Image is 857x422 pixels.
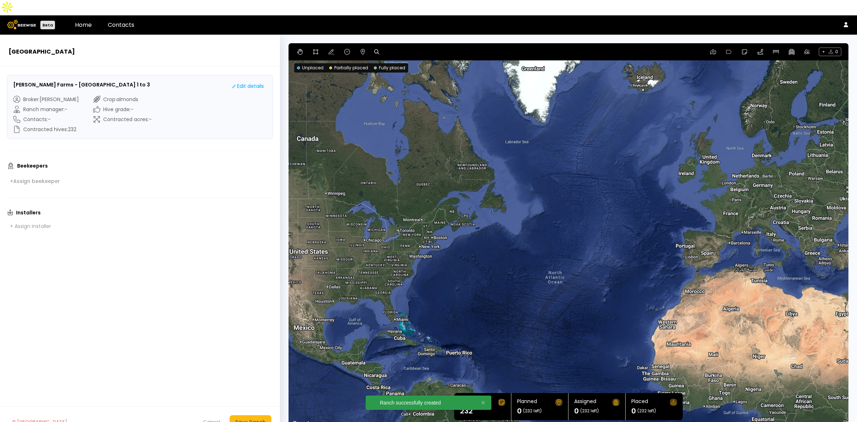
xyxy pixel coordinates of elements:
div: Contracted acres : - [93,116,152,123]
h3: Installers [16,210,41,215]
div: Unplaced [297,65,324,71]
a: Contacts [108,21,134,29]
h3: [PERSON_NAME] Farms - [GEOGRAPHIC_DATA] 1 to 3 [13,81,150,89]
span: + 0 [819,48,841,56]
div: Hive grade : - [93,106,152,113]
h2: [GEOGRAPHIC_DATA] [9,48,271,56]
div: Placed [631,399,648,406]
div: Contracted hives : 232 [13,126,79,133]
h3: Beekeepers [17,163,48,168]
button: Edit details [229,81,267,91]
div: Planned [517,399,537,406]
div: + Assign beekeeper [10,178,60,184]
span: (232 left) [637,409,656,413]
h1: 0 [517,407,522,414]
button: +Assign beekeeper [7,176,63,186]
div: Crop : almonds [93,96,152,103]
div: Partially placed [329,65,368,71]
img: Beewise logo [7,20,36,29]
a: Home [75,21,92,29]
div: Ranch successfully created [380,400,463,405]
button: + Assign installer [7,221,54,231]
div: Assigned [574,399,596,406]
div: Fully placed [374,65,405,71]
div: + Assign installer [10,223,51,229]
div: Broker : [PERSON_NAME] [13,96,79,103]
h1: 0 [574,407,579,414]
span: (232 left) [523,409,542,413]
div: Beta [40,21,55,29]
span: (232 left) [580,409,599,413]
h1: 0 [631,407,636,414]
div: Ranch manager : - [13,106,79,113]
div: Edit details [232,83,264,90]
div: Contacts : - [13,116,79,123]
